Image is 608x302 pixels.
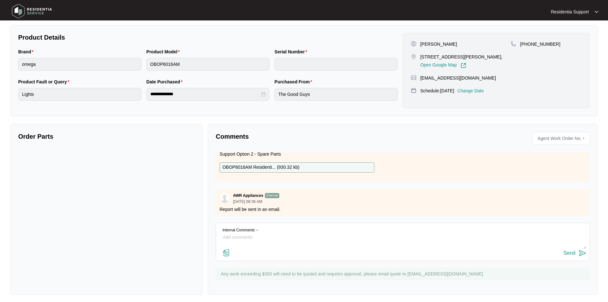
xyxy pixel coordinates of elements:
p: Internal Comments [222,228,255,232]
p: - [583,134,587,143]
img: Dropdown-Icon [255,228,259,232]
img: dropdown arrow [595,10,598,13]
p: Order Parts [18,132,195,141]
img: user-pin [411,41,417,47]
label: Brand [18,49,36,55]
p: [DATE] 08:36 AM [233,200,279,204]
label: Product Fault or Query [18,79,72,85]
p: Any work exceeding $300 will need to be quoted and requires approval, please email quote to [EMAI... [221,271,587,277]
input: Purchased From [274,88,398,101]
input: Product Model [146,58,270,71]
input: Product Fault or Query [18,88,141,101]
span: Agent Work Order No. [535,134,582,143]
input: Date Purchased [150,91,260,97]
input: Brand [18,58,141,71]
p: Comments [216,132,398,141]
p: OBOP6016AM Residenti... ( 930.32 kb ) [222,164,299,171]
img: map-pin [411,88,417,93]
p: [PHONE_NUMBER] [520,41,560,47]
img: send-icon.svg [579,249,586,257]
label: Date Purchased [146,79,185,85]
img: Link-External [461,63,466,68]
img: map-pin [411,75,417,81]
p: Residentia Support [551,9,589,15]
p: [EMAIL_ADDRESS][DOMAIN_NAME] [420,75,496,81]
p: Schedule: [DATE] [420,88,454,94]
p: External [265,193,279,198]
img: map-pin [411,54,417,59]
img: map-pin [511,41,516,47]
button: Send [564,249,586,258]
img: residentia service logo [10,2,54,21]
input: Serial Number [274,58,398,71]
p: Change Date [457,88,484,94]
img: user.svg [220,193,229,203]
label: Product Model [146,49,183,55]
p: AWR Appliances [233,193,263,198]
p: [PERSON_NAME] [420,41,457,47]
p: Product Details [18,33,398,42]
label: Purchased From [274,79,315,85]
p: Report will be sent in an email. [220,206,586,213]
a: Open Google Map [420,63,466,68]
img: file-attachment-doc.svg [222,249,230,257]
div: Send [564,250,575,256]
label: Serial Number [274,49,310,55]
p: [STREET_ADDRESS][PERSON_NAME], [420,54,503,60]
